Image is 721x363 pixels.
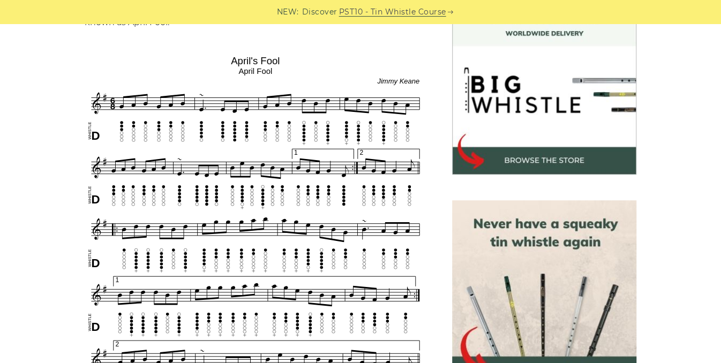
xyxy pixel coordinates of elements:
[302,6,337,18] span: Discover
[277,6,299,18] span: NEW:
[339,6,446,18] a: PST10 - Tin Whistle Course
